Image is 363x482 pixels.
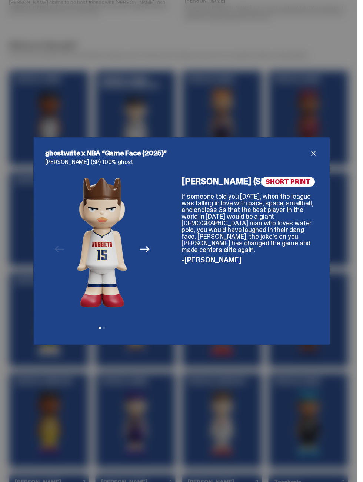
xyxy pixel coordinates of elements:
[181,193,318,253] p: If someone told you [DATE], when the league was falling in love with pace, space, smallball, and ...
[181,256,318,264] p: -[PERSON_NAME]
[261,177,315,187] span: SHORT PRINT
[45,159,318,165] p: [PERSON_NAME] (SP) 100% ghost
[99,327,101,329] button: View slide 1
[103,327,105,329] button: View slide 2
[45,149,309,158] h2: ghostwrite x NBA “Game Face (2025)”
[137,241,153,257] button: Next
[181,177,318,186] h4: [PERSON_NAME] (SP)
[77,177,127,308] img: NBA%20Game%20Face%20-%20Website%20Archive.260.png
[309,149,318,158] button: close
